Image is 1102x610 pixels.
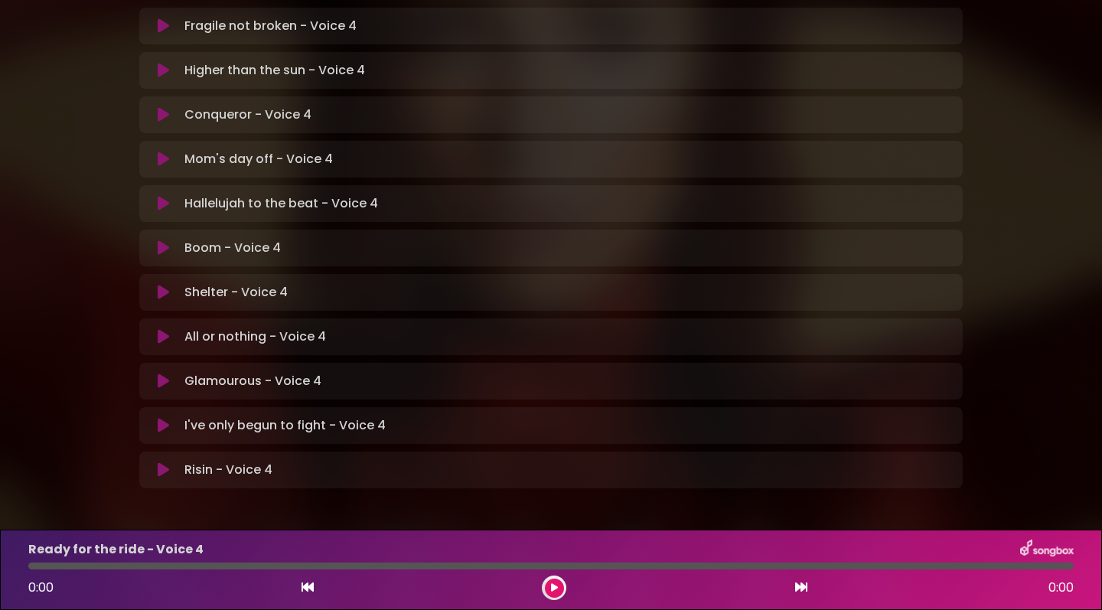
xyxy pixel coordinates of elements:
p: Shelter - Voice 4 [184,283,288,302]
p: Higher than the sun - Voice 4 [184,61,365,80]
p: Glamourous - Voice 4 [184,372,321,390]
p: Ready for the ride - Voice 4 [28,540,204,559]
p: Risin - Voice 4 [184,461,272,479]
p: Mom's day off - Voice 4 [184,150,333,168]
p: All or nothing - Voice 4 [184,328,326,346]
p: I've only begun to fight - Voice 4 [184,416,386,435]
p: Hallelujah to the beat - Voice 4 [184,194,378,213]
p: Conqueror - Voice 4 [184,106,311,124]
p: Boom - Voice 4 [184,239,281,257]
img: songbox-logo-white.png [1020,540,1074,559]
p: Fragile not broken - Voice 4 [184,17,357,35]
